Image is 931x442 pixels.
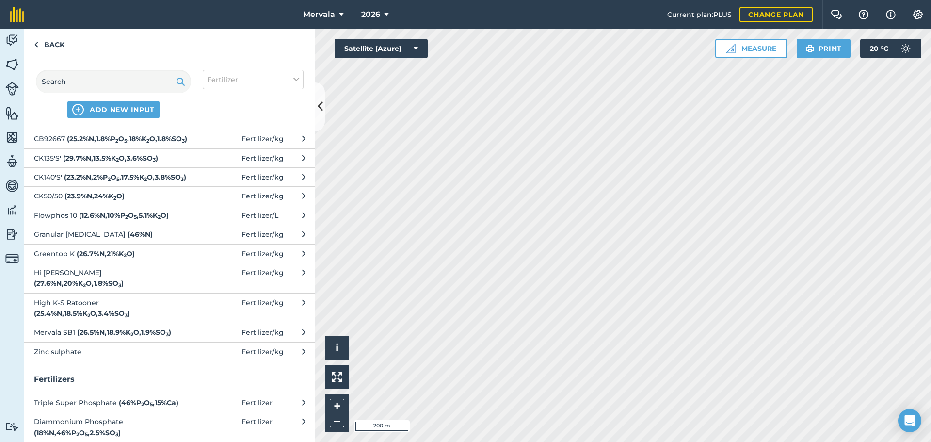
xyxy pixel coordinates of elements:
span: High K-S Ratooner [34,297,193,319]
span: Triple Super Phosphate [34,397,193,408]
button: ADD NEW INPUT [67,101,160,118]
span: Current plan : PLUS [667,9,732,20]
strong: ( 18 % N , 46 % P O , 2.5 % SO ) [34,428,121,437]
sub: 3 [115,431,118,438]
img: svg+xml;base64,PHN2ZyB4bWxucz0iaHR0cDovL3d3dy53My5vcmcvMjAwMC9zdmciIHdpZHRoPSIxOSIgaGVpZ2h0PSIyNC... [176,76,185,87]
img: svg+xml;base64,PD94bWwgdmVyc2lvbj0iMS4wIiBlbmNvZGluZz0idXRmLTgiPz4KPCEtLSBHZW5lcmF0b3I6IEFkb2JlIE... [5,203,19,217]
button: Greentop K (26.7%N,21%K2O)Fertilizer/kg [24,244,315,263]
span: Flowphos 10 [34,210,193,221]
strong: ( 46 % N ) [128,230,153,239]
sub: 5 [150,401,153,408]
img: svg+xml;base64,PD94bWwgdmVyc2lvbj0iMS4wIiBlbmNvZGluZz0idXRmLTgiPz4KPCEtLSBHZW5lcmF0b3I6IEFkb2JlIE... [896,39,915,58]
button: 20 °C [860,39,921,58]
span: Fertilizer / kg [241,327,284,338]
img: svg+xml;base64,PD94bWwgdmVyc2lvbj0iMS4wIiBlbmNvZGluZz0idXRmLTgiPz4KPCEtLSBHZW5lcmF0b3I6IEFkb2JlIE... [5,227,19,242]
button: Granular [MEDICAL_DATA] (46%N)Fertilizer/kg [24,225,315,244]
span: Fertilizer / L [241,210,278,221]
sub: 3 [181,176,184,182]
span: CK135'S' [34,153,193,164]
sub: 2 [130,331,133,338]
img: svg+xml;base64,PD94bWwgdmVyc2lvbj0iMS4wIiBlbmNvZGluZz0idXRmLTgiPz4KPCEtLSBHZW5lcmF0b3I6IEFkb2JlIE... [5,154,19,169]
button: i [325,336,349,360]
span: Zinc sulphate [34,346,193,357]
sub: 2 [141,401,144,408]
span: Mervala SB1 [34,327,193,338]
span: 20 ° C [870,39,888,58]
img: svg+xml;base64,PHN2ZyB4bWxucz0iaHR0cDovL3d3dy53My5vcmcvMjAwMC9zdmciIHdpZHRoPSI1NiIgaGVpZ2h0PSI2MC... [5,106,19,120]
button: CK135'S' (29.7%N,13.5%K2O,3.6%SO3)Fertilizer/kg [24,148,315,167]
img: fieldmargin Logo [10,7,24,22]
button: CK140'S' (23.2%N,2%P2O5,17.5%K2O,3.8%SO3)Fertilizer/kg [24,167,315,186]
button: + [330,399,344,413]
span: CK140'S' [34,172,193,182]
button: Satellite (Azure) [335,39,428,58]
img: A question mark icon [858,10,869,19]
img: svg+xml;base64,PHN2ZyB4bWxucz0iaHR0cDovL3d3dy53My5vcmcvMjAwMC9zdmciIHdpZHRoPSI1NiIgaGVpZ2h0PSI2MC... [5,57,19,72]
img: Two speech bubbles overlapping with the left bubble in the forefront [831,10,842,19]
span: Fertilizer / kg [241,297,284,319]
span: Fertilizer / kg [241,191,284,201]
button: Triple Super Phosphate (46%P2O5,15%Ca)Fertilizer [24,393,315,412]
img: svg+xml;base64,PD94bWwgdmVyc2lvbj0iMS4wIiBlbmNvZGluZz0idXRmLTgiPz4KPCEtLSBHZW5lcmF0b3I6IEFkb2JlIE... [5,33,19,48]
button: Zinc sulphate Fertilizer/kg [24,342,315,361]
strong: ( 25.2 % N , 1.8 % P O , 18 % K O , 1.8 % SO ) [67,134,187,143]
sub: 5 [134,214,137,220]
sub: 3 [153,157,156,163]
sub: 3 [166,331,169,338]
span: Fertilizer / kg [241,172,284,182]
sub: 2 [116,157,119,163]
img: Ruler icon [726,44,736,53]
img: svg+xml;base64,PHN2ZyB4bWxucz0iaHR0cDovL3d3dy53My5vcmcvMjAwMC9zdmciIHdpZHRoPSIxOSIgaGVpZ2h0PSIyNC... [805,43,815,54]
button: CB92667 (25.2%N,1.8%P2O5,18%K2O,1.8%SO3)Fertilizer/kg [24,129,315,148]
sub: 2 [76,431,79,438]
sub: 3 [182,138,185,144]
button: Fertilizer [203,70,304,89]
sub: 2 [108,176,111,182]
sub: 5 [124,138,127,144]
span: 2026 [361,9,380,20]
sub: 2 [144,176,147,182]
span: ADD NEW INPUT [90,105,155,115]
a: Back [24,29,74,58]
button: Flowphos 10 (12.6%N,10%P2O5,5.1%K2O)Fertilizer/L [24,206,315,225]
span: Fertilizer / kg [241,267,284,289]
strong: ( 23.9 % N , 24 % K O ) [64,192,125,200]
sub: 2 [83,282,86,289]
span: i [336,342,338,354]
span: Fertilizer / kg [241,346,284,357]
strong: ( 26.5 % N , 18.9 % K O , 1.9 % SO ) [77,328,171,337]
button: Print [797,39,851,58]
span: Mervala [303,9,335,20]
strong: ( 27.6 % N , 20 % K O , 1.8 % SO ) [34,279,124,288]
span: Diammonium Phosphate [34,416,193,438]
span: Hi [PERSON_NAME] [34,267,193,289]
strong: ( 12.6 % N , 10 % P O , 5.1 % K O ) [79,211,169,220]
img: svg+xml;base64,PHN2ZyB4bWxucz0iaHR0cDovL3d3dy53My5vcmcvMjAwMC9zdmciIHdpZHRoPSI5IiBoZWlnaHQ9IjI0Ii... [34,39,38,50]
strong: ( 29.7 % N , 13.5 % K O , 3.6 % SO ) [63,154,158,163]
span: Fertilizer [207,74,238,85]
img: svg+xml;base64,PHN2ZyB4bWxucz0iaHR0cDovL3d3dy53My5vcmcvMjAwMC9zdmciIHdpZHRoPSIxNyIgaGVpZ2h0PSIxNy... [886,9,896,20]
button: Mervala SB1 (26.5%N,18.9%K2O,1.9%SO3)Fertilizer/kg [24,323,315,342]
img: A cog icon [912,10,924,19]
img: svg+xml;base64,PD94bWwgdmVyc2lvbj0iMS4wIiBlbmNvZGluZz0idXRmLTgiPz4KPCEtLSBHZW5lcmF0b3I6IEFkb2JlIE... [5,82,19,96]
div: Open Intercom Messenger [898,409,921,432]
img: Four arrows, one pointing top left, one top right, one bottom right and the last bottom left [332,372,342,382]
span: Granular [MEDICAL_DATA] [34,229,193,240]
sub: 2 [158,214,161,220]
sub: 2 [125,214,128,220]
sub: 3 [118,282,121,289]
input: Search [36,70,191,93]
span: Fertilizer / kg [241,229,284,240]
button: Hi [PERSON_NAME] (27.6%N,20%K2O,1.8%SO3)Fertilizer/kg [24,263,315,293]
sub: 2 [124,252,127,259]
span: CK50/50 [34,191,193,201]
span: Fertilizer / kg [241,133,284,144]
img: svg+xml;base64,PHN2ZyB4bWxucz0iaHR0cDovL3d3dy53My5vcmcvMjAwMC9zdmciIHdpZHRoPSIxNCIgaGVpZ2h0PSIyNC... [72,104,84,115]
span: Fertilizer / kg [241,248,284,259]
img: svg+xml;base64,PD94bWwgdmVyc2lvbj0iMS4wIiBlbmNvZGluZz0idXRmLTgiPz4KPCEtLSBHZW5lcmF0b3I6IEFkb2JlIE... [5,179,19,193]
button: Measure [715,39,787,58]
span: Greentop K [34,248,193,259]
strong: ( 23.2 % N , 2 % P O , 17.5 % K O , 3.8 % SO ) [64,173,186,181]
sub: 3 [125,312,128,319]
span: Fertilizer / kg [241,153,284,164]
